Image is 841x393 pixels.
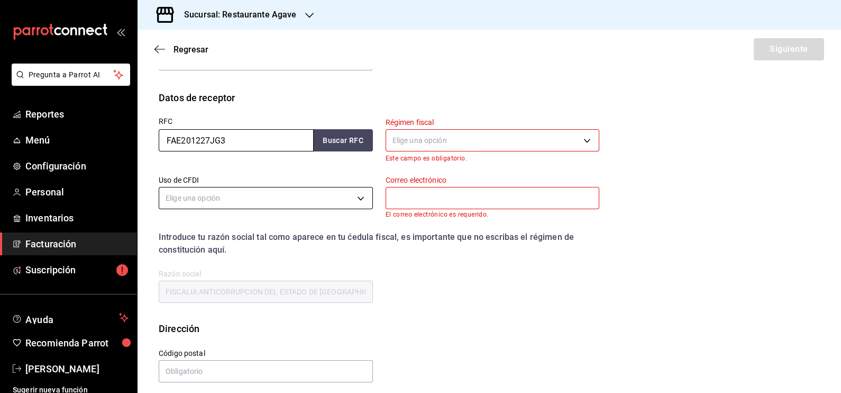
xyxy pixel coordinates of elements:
[25,337,108,349] font: Recomienda Parrot
[25,135,50,146] font: Menú
[314,129,373,151] button: Buscar RFC
[159,118,373,125] label: RFC
[154,44,208,55] button: Regresar
[386,119,600,126] label: Régimen fiscal
[25,109,64,120] font: Reportes
[25,311,115,324] span: Ayuda
[159,176,373,183] label: Uso de CFDI
[176,8,297,21] h3: Sucursal: Restaurante Agave
[173,44,208,55] span: Regresar
[29,69,114,81] span: Pregunta a Parrot AI
[159,350,373,357] label: Código postal
[386,176,600,183] label: Correo electrónico
[159,360,373,382] input: Obligatorio
[116,28,125,36] button: open_drawer_menu
[159,270,373,278] label: Razón social
[386,155,600,162] p: Este campo es obligatorio.
[159,187,373,209] div: Elige una opción
[25,238,76,249] font: Facturación
[25,263,76,277] font: Suscripción
[159,231,599,256] div: Introduce tu razón social tal como aparece en tu ćedula fiscal, es importante que no escribas el ...
[386,211,600,218] p: El correo electrónico es requerido.
[386,129,600,151] div: Elige una opción
[25,186,64,198] font: Personal
[25,212,74,224] font: Inventarios
[159,321,199,336] div: Dirección
[12,64,130,86] button: Pregunta a Parrot AI
[159,91,235,105] div: Datos de receptor
[25,363,99,374] font: [PERSON_NAME]
[25,160,86,172] font: Configuración
[7,77,130,88] a: Pregunta a Parrot AI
